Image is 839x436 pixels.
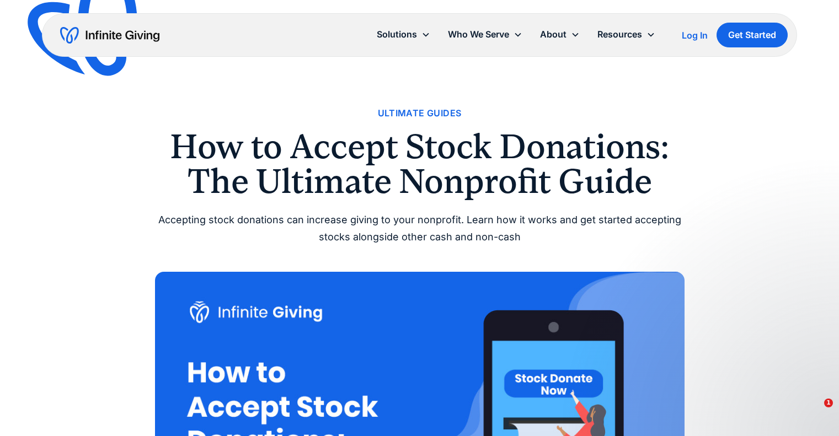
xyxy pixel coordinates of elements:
[717,23,788,47] a: Get Started
[597,27,642,42] div: Resources
[682,31,708,40] div: Log In
[801,399,828,425] iframe: Intercom live chat
[448,27,509,42] div: Who We Serve
[531,23,589,46] div: About
[540,27,567,42] div: About
[824,399,833,407] span: 1
[377,27,417,42] div: Solutions
[60,26,159,44] a: home
[682,29,708,42] a: Log In
[378,106,462,121] a: Ultimate Guides
[155,130,685,198] h1: How to Accept Stock Donations: The Ultimate Nonprofit Guide
[368,23,439,46] div: Solutions
[439,23,531,46] div: Who We Serve
[155,212,685,245] div: Accepting stock donations can increase giving to your nonprofit. Learn how it works and get start...
[589,23,664,46] div: Resources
